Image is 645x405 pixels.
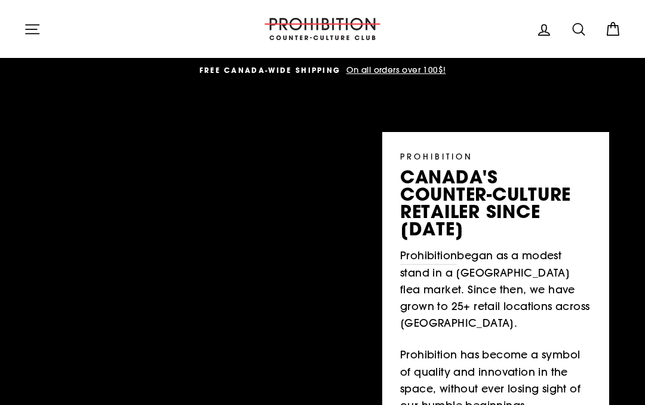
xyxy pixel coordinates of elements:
p: canada's counter-culture retailer since [DATE] [400,168,591,238]
span: FREE CANADA-WIDE SHIPPING [199,65,341,75]
a: Prohibition [400,247,457,265]
span: On all orders over 100$! [343,65,446,75]
a: FREE CANADA-WIDE SHIPPING On all orders over 100$! [27,64,618,77]
p: began as a modest stand in a [GEOGRAPHIC_DATA] flea market. Since then, we have grown to 25+ reta... [400,247,591,332]
img: PROHIBITION COUNTER-CULTURE CLUB [263,18,382,40]
p: PROHIBITION [400,150,591,162]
